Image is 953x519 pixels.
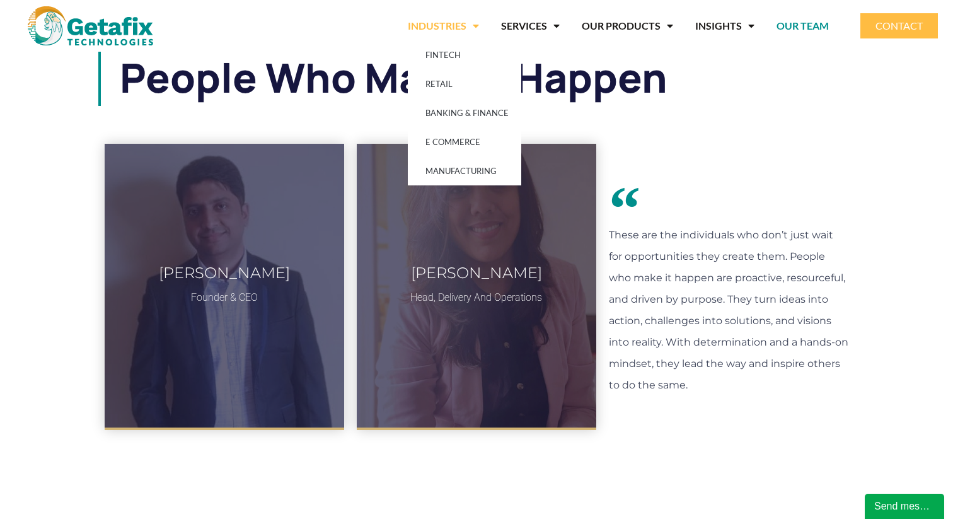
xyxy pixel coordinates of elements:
[187,11,829,40] nav: Menu
[501,11,560,40] a: SERVICES
[860,13,938,38] a: CONTACT
[408,127,521,156] a: E COMMERCE
[120,49,855,106] h1: People who make it happen
[408,69,521,98] a: RETAIL
[408,156,521,185] a: MANUFACTURING
[408,98,521,127] a: BANKING & FINANCE
[408,40,521,69] a: FINTECH
[582,11,673,40] a: OUR PRODUCTS
[865,491,947,519] iframe: chat widget
[875,21,923,31] span: CONTACT
[408,11,479,40] a: INDUSTRIES
[777,11,829,40] a: OUR TEAM
[408,40,521,185] ul: INDUSTRIES
[28,6,153,45] img: web and mobile application development company
[609,225,848,396] p: These are the individuals who don’t just wait for opportunities they create them. People who make...
[695,11,754,40] a: INSIGHTS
